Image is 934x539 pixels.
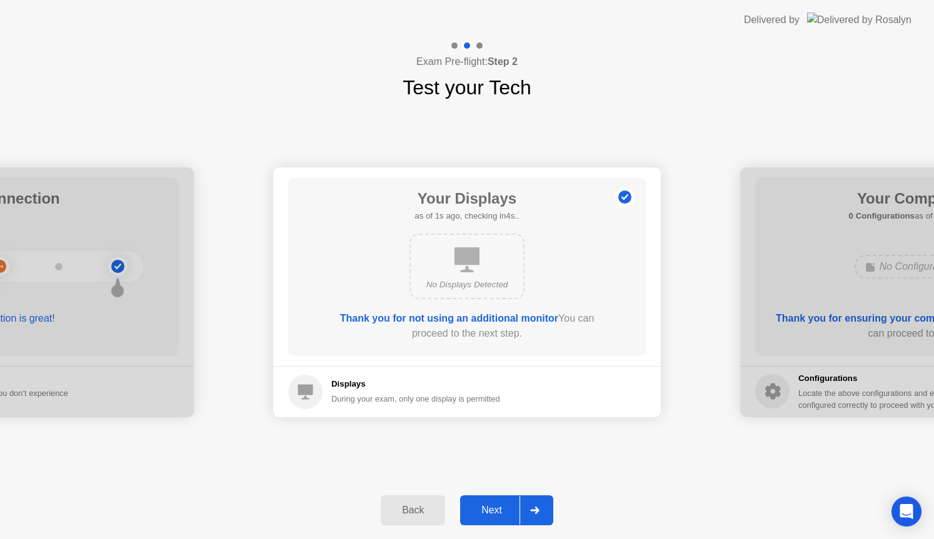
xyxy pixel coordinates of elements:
[744,12,800,27] div: Delivered by
[381,495,445,525] button: Back
[384,505,441,516] div: Back
[331,393,500,405] div: During your exam, only one display is permitted
[416,54,518,69] h4: Exam Pre-flight:
[807,12,911,27] img: Delivered by Rosalyn
[340,313,558,324] b: Thank you for not using an additional monitor
[331,378,500,390] h5: Displays
[488,56,518,67] b: Step 2
[414,210,519,222] h5: as of 1s ago, checking in4s..
[421,279,513,291] div: No Displays Detected
[460,495,553,525] button: Next
[324,311,610,341] div: You can proceed to the next step.
[403,72,531,102] h1: Test your Tech
[464,505,520,516] div: Next
[414,187,519,210] h1: Your Displays
[891,497,921,527] div: Open Intercom Messenger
